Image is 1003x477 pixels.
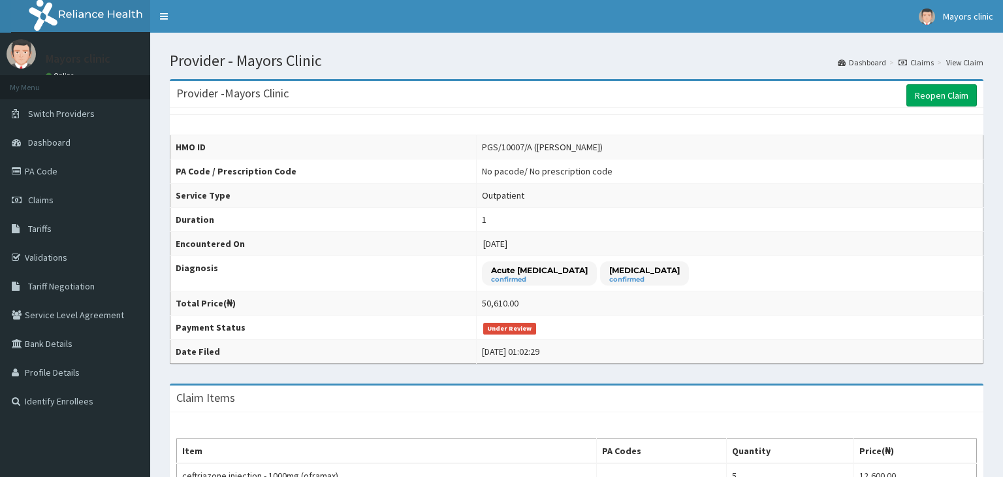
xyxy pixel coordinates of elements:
[46,71,77,80] a: Online
[482,297,518,310] div: 50,610.00
[482,140,603,154] div: PGS/10007/A ([PERSON_NAME])
[170,256,477,291] th: Diagnosis
[597,439,726,464] th: PA Codes
[482,213,486,226] div: 1
[170,291,477,316] th: Total Price(₦)
[170,184,477,208] th: Service Type
[170,52,983,69] h1: Provider - Mayors Clinic
[482,345,539,358] div: [DATE] 01:02:29
[176,392,235,404] h3: Claim Items
[491,276,588,283] small: confirmed
[7,39,36,69] img: User Image
[609,276,680,283] small: confirmed
[28,108,95,120] span: Switch Providers
[170,135,477,159] th: HMO ID
[609,265,680,276] p: [MEDICAL_DATA]
[177,439,597,464] th: Item
[28,280,95,292] span: Tariff Negotiation
[28,137,71,148] span: Dashboard
[491,265,588,276] p: Acute [MEDICAL_DATA]
[170,340,477,364] th: Date Filed
[838,57,886,68] a: Dashboard
[28,194,54,206] span: Claims
[46,53,110,65] p: Mayors clinic
[483,238,507,250] span: [DATE]
[170,208,477,232] th: Duration
[170,232,477,256] th: Encountered On
[943,10,993,22] span: Mayors clinic
[726,439,854,464] th: Quantity
[482,189,524,202] div: Outpatient
[919,8,935,25] img: User Image
[176,88,289,99] h3: Provider - Mayors Clinic
[854,439,977,464] th: Price(₦)
[906,84,977,107] a: Reopen Claim
[946,57,983,68] a: View Claim
[170,159,477,184] th: PA Code / Prescription Code
[170,316,477,340] th: Payment Status
[483,323,536,335] span: Under Review
[899,57,934,68] a: Claims
[482,165,613,178] div: No pacode / No prescription code
[28,223,52,235] span: Tariffs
